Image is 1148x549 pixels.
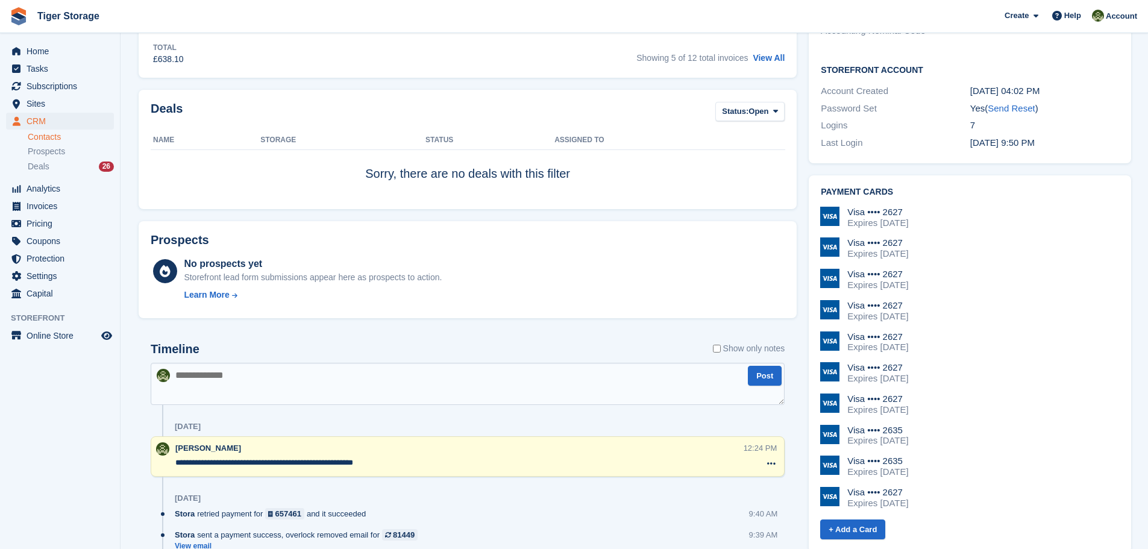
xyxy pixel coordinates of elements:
div: Last Login [821,136,970,150]
div: Expires [DATE] [847,498,908,509]
span: Home [27,43,99,60]
div: Expires [DATE] [847,342,908,353]
span: Analytics [27,180,99,197]
div: sent a payment success, overlock removed email for [175,529,424,541]
span: Showing 5 of 12 total invoices [636,53,748,63]
div: 657461 [275,508,301,519]
img: Visa Logo [820,207,839,226]
th: Status [425,131,554,150]
div: Expires [DATE] [847,373,908,384]
div: 26 [99,162,114,172]
div: Visa •••• 2627 [847,207,908,218]
a: Tiger Storage [33,6,104,26]
div: Expires [DATE] [847,435,908,446]
div: 9:39 AM [749,529,778,541]
div: £638.10 [153,53,184,66]
div: Visa •••• 2627 [847,300,908,311]
span: Stora [175,508,195,519]
img: Visa Logo [820,331,839,351]
img: Visa Logo [820,425,839,444]
div: Yes [970,102,1119,116]
h2: Prospects [151,233,209,247]
a: menu [6,327,114,344]
a: Contacts [28,131,114,143]
div: Learn More [184,289,229,301]
div: Storefront lead form submissions appear here as prospects to action. [184,271,442,284]
div: Visa •••• 2627 [847,362,908,373]
div: [DATE] [175,494,201,503]
div: Logins [821,119,970,133]
img: Visa Logo [820,300,839,319]
a: menu [6,215,114,232]
div: Visa •••• 2627 [847,237,908,248]
span: Deals [28,161,49,172]
img: Visa Logo [820,362,839,381]
div: Visa •••• 2627 [847,487,908,498]
span: ( ) [985,103,1038,113]
input: Show only notes [713,342,721,355]
div: Visa •••• 2627 [847,269,908,280]
span: Tasks [27,60,99,77]
a: menu [6,285,114,302]
div: Visa •••• 2627 [847,394,908,404]
span: Coupons [27,233,99,249]
span: Capital [27,285,99,302]
span: Storefront [11,312,120,324]
a: menu [6,95,114,112]
span: Settings [27,268,99,284]
img: Matthew Ellwood [1092,10,1104,22]
div: Expires [DATE] [847,218,908,228]
div: 9:40 AM [749,508,778,519]
div: Expires [DATE] [847,280,908,290]
a: menu [6,43,114,60]
div: [DATE] 04:02 PM [970,84,1119,98]
label: Show only notes [713,342,785,355]
a: menu [6,268,114,284]
a: + Add a Card [820,519,885,539]
span: Account [1106,10,1137,22]
a: menu [6,180,114,197]
a: View All [753,53,785,63]
div: Expires [DATE] [847,404,908,415]
img: Visa Logo [820,394,839,413]
a: menu [6,198,114,215]
div: [DATE] [175,422,201,431]
a: 657461 [265,508,304,519]
a: menu [6,233,114,249]
span: Invoices [27,198,99,215]
img: stora-icon-8386f47178a22dfd0bd8f6a31ec36ba5ce8667c1dd55bd0f319d3a0aa187defe.svg [10,7,28,25]
img: Visa Logo [820,487,839,506]
span: Create [1005,10,1029,22]
a: Learn More [184,289,442,301]
div: Expires [DATE] [847,248,908,259]
h2: Storefront Account [821,63,1119,75]
div: 7 [970,119,1119,133]
div: Visa •••• 2635 [847,425,908,436]
a: Preview store [99,328,114,343]
img: Visa Logo [820,237,839,257]
div: Expires [DATE] [847,311,908,322]
a: 81449 [382,529,418,541]
a: menu [6,113,114,130]
a: Deals 26 [28,160,114,173]
span: Help [1064,10,1081,22]
h2: Timeline [151,342,199,356]
div: Total [153,42,184,53]
a: menu [6,60,114,77]
div: Visa •••• 2627 [847,331,908,342]
span: Open [748,105,768,118]
a: Send Reset [988,103,1035,113]
img: Visa Logo [820,269,839,288]
h2: Deals [151,102,183,124]
div: Visa •••• 2635 [847,456,908,466]
div: retried payment for and it succeeded [175,508,372,519]
span: Protection [27,250,99,267]
span: CRM [27,113,99,130]
img: Visa Logo [820,456,839,475]
time: 2025-04-10 20:50:53 UTC [970,137,1035,148]
img: Matthew Ellwood [157,369,170,382]
th: Storage [260,131,425,150]
span: Prospects [28,146,65,157]
span: Stora [175,529,195,541]
span: Pricing [27,215,99,232]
